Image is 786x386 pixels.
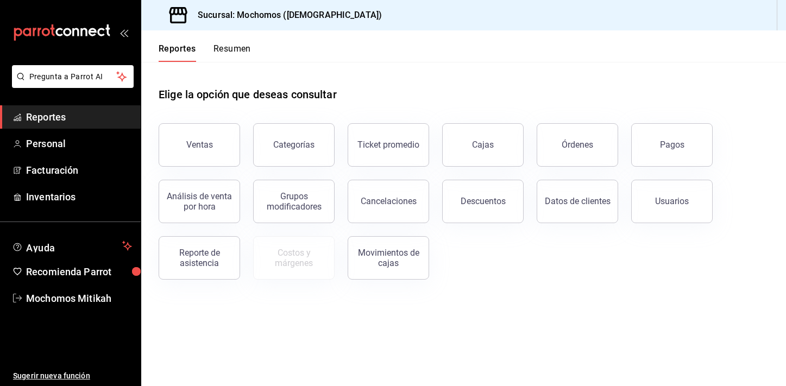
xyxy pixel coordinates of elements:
span: Personal [26,136,132,151]
div: Cajas [472,140,494,150]
button: Órdenes [537,123,618,167]
div: Órdenes [562,140,593,150]
span: Pregunta a Parrot AI [29,71,117,83]
span: Facturación [26,163,132,178]
span: Recomienda Parrot [26,264,132,279]
button: Análisis de venta por hora [159,180,240,223]
div: Análisis de venta por hora [166,191,233,212]
div: Ticket promedio [357,140,419,150]
button: Contrata inventarios para ver este reporte [253,236,335,280]
div: Pagos [660,140,684,150]
button: Cajas [442,123,524,167]
span: Reportes [26,110,132,124]
div: Datos de clientes [545,196,611,206]
div: Usuarios [655,196,689,206]
div: Categorías [273,140,315,150]
span: Sugerir nueva función [13,370,132,382]
h3: Sucursal: Mochomos ([DEMOGRAPHIC_DATA]) [189,9,382,22]
button: Reportes [159,43,196,62]
button: Cancelaciones [348,180,429,223]
button: Pregunta a Parrot AI [12,65,134,88]
button: Ventas [159,123,240,167]
div: Ventas [186,140,213,150]
span: Inventarios [26,189,132,204]
span: Ayuda [26,239,118,252]
button: Descuentos [442,180,524,223]
span: Mochomos Mitikah [26,291,132,306]
div: Grupos modificadores [260,191,328,212]
div: Descuentos [461,196,506,206]
button: Movimientos de cajas [348,236,429,280]
button: Reporte de asistencia [159,236,240,280]
button: Categorías [253,123,335,167]
div: navigation tabs [159,43,251,62]
button: open_drawer_menu [120,28,128,37]
h1: Elige la opción que deseas consultar [159,86,337,103]
button: Resumen [213,43,251,62]
button: Grupos modificadores [253,180,335,223]
div: Cancelaciones [361,196,417,206]
div: Reporte de asistencia [166,248,233,268]
button: Datos de clientes [537,180,618,223]
button: Ticket promedio [348,123,429,167]
div: Movimientos de cajas [355,248,422,268]
a: Pregunta a Parrot AI [8,79,134,90]
button: Pagos [631,123,713,167]
div: Costos y márgenes [260,248,328,268]
button: Usuarios [631,180,713,223]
